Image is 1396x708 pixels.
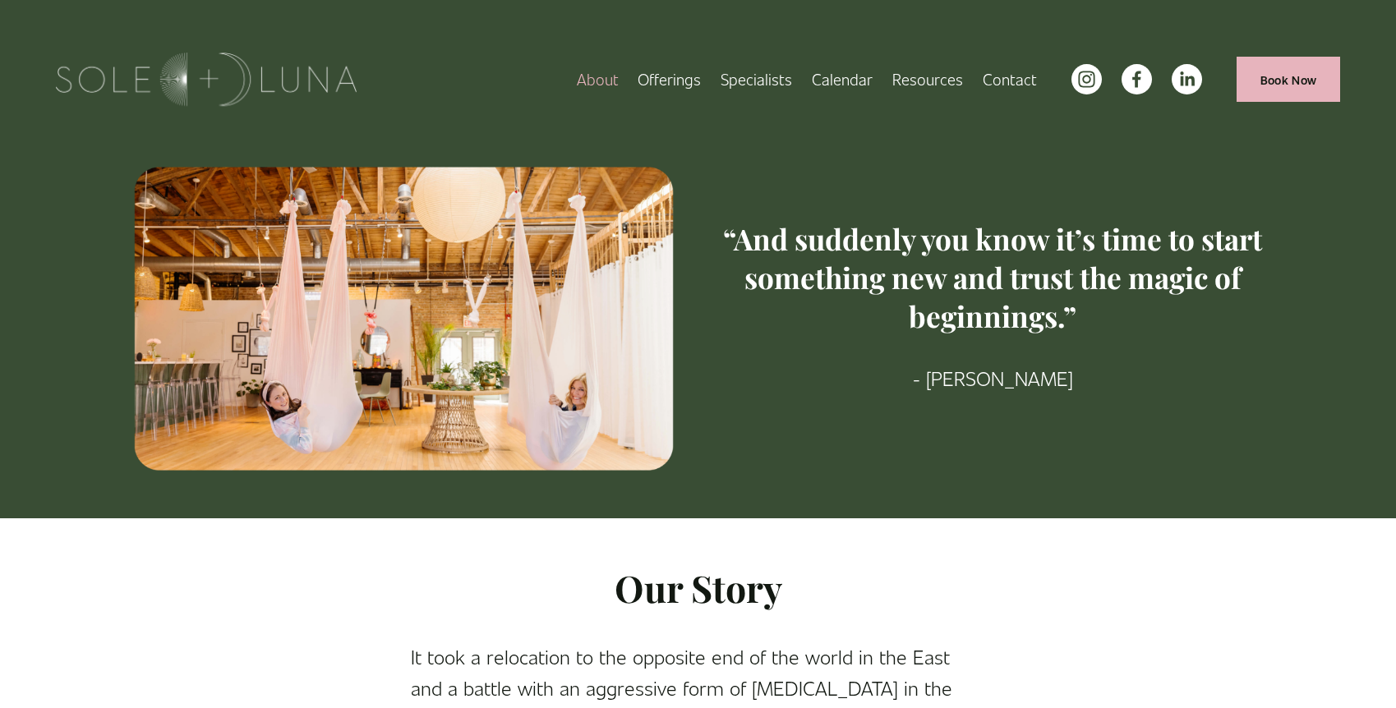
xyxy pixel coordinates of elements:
[411,564,986,612] h2: Our Story
[1122,64,1152,94] a: facebook-unauth
[638,65,701,94] a: folder dropdown
[1172,64,1202,94] a: LinkedIn
[983,65,1037,94] a: Contact
[721,65,792,94] a: Specialists
[892,65,963,94] a: folder dropdown
[712,220,1274,336] h3: “And suddenly you know it’s time to start something new and trust the magic of beginnings.”
[812,65,873,94] a: Calendar
[892,67,963,92] span: Resources
[712,362,1274,393] p: - [PERSON_NAME]
[577,65,619,94] a: About
[1071,64,1102,94] a: instagram-unauth
[1237,57,1340,102] a: Book Now
[638,67,701,92] span: Offerings
[56,53,357,106] img: Sole + Luna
